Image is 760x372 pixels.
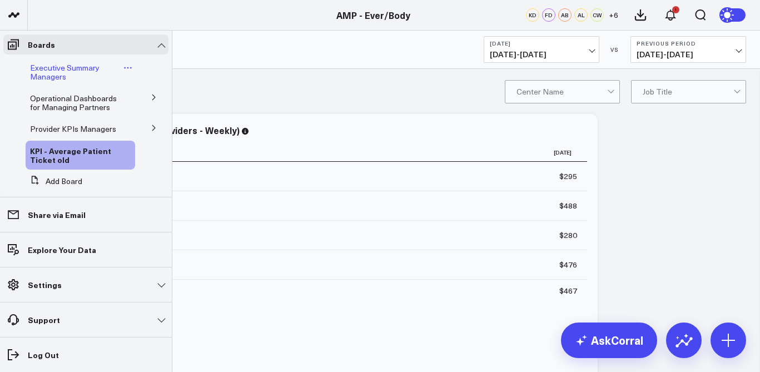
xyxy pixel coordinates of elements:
[484,36,599,63] button: [DATE][DATE]-[DATE]
[637,40,740,47] b: Previous Period
[561,323,657,358] a: AskCorral
[490,40,593,47] b: [DATE]
[605,46,625,53] div: VS
[559,285,577,296] div: $467
[574,8,588,22] div: AL
[30,145,111,165] span: KPI - Average Patient Ticket old
[558,8,572,22] div: AB
[559,200,577,211] div: $488
[28,210,86,219] p: Share via Email
[542,8,555,22] div: FD
[30,94,126,112] a: Operational Dashboards for Managing Partners
[161,143,587,162] th: [DATE]
[490,50,593,59] span: [DATE] - [DATE]
[30,146,122,164] a: KPI - Average Patient Ticket old
[526,8,539,22] div: KD
[30,93,117,112] span: Operational Dashboards for Managing Partners
[26,171,82,191] button: Add Board
[3,345,168,365] a: Log Out
[559,171,577,182] div: $295
[559,259,577,270] div: $476
[30,63,121,81] a: Executive Summary Managers
[559,230,577,241] div: $280
[28,245,96,254] p: Explore Your Data
[336,9,410,21] a: AMP - Ever/Body
[30,62,100,82] span: Executive Summary Managers
[672,6,679,13] div: 1
[30,123,116,134] span: Provider KPIs Managers
[637,50,740,59] span: [DATE] - [DATE]
[30,125,116,133] a: Provider KPIs Managers
[590,8,604,22] div: CW
[28,315,60,324] p: Support
[630,36,746,63] button: Previous Period[DATE]-[DATE]
[609,11,618,19] span: + 6
[28,280,62,289] p: Settings
[28,350,59,359] p: Log Out
[607,8,620,22] button: +6
[28,40,55,49] p: Boards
